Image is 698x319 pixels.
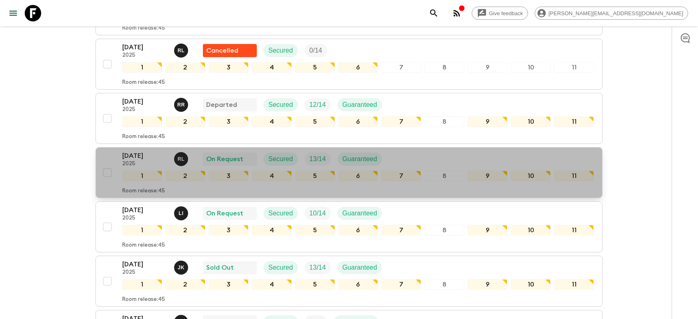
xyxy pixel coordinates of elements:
[95,147,603,198] button: [DATE]2025Rabata Legend MpatamaliOn RequestSecuredTrip FillGuaranteed1234567891011Room release:45
[554,225,594,236] div: 11
[338,171,378,181] div: 6
[95,93,603,144] button: [DATE]2025Roland RauDepartedSecuredTrip FillGuaranteed1234567891011Room release:45
[174,209,190,215] span: Lee Irwins
[535,7,688,20] div: [PERSON_NAME][EMAIL_ADDRESS][DOMAIN_NAME]
[554,116,594,127] div: 11
[178,264,185,271] p: J K
[206,100,237,110] p: Departed
[468,116,507,127] div: 9
[122,116,162,127] div: 1
[122,225,162,236] div: 1
[342,208,377,218] p: Guaranteed
[122,205,168,215] p: [DATE]
[424,116,464,127] div: 8
[309,263,326,273] p: 13 / 14
[5,5,21,21] button: menu
[268,46,293,55] p: Secured
[263,153,298,166] div: Secured
[122,215,168,222] p: 2025
[342,100,377,110] p: Guaranteed
[263,98,298,111] div: Secured
[174,155,190,161] span: Rabata Legend Mpatamali
[174,44,190,58] button: RL
[252,62,292,73] div: 4
[122,279,162,290] div: 1
[122,296,165,303] p: Room release: 45
[165,171,205,181] div: 2
[122,242,165,249] p: Room release: 45
[381,116,421,127] div: 7
[209,225,249,236] div: 3
[165,62,205,73] div: 2
[209,279,249,290] div: 3
[263,261,298,274] div: Secured
[305,261,331,274] div: Trip Fill
[295,279,335,290] div: 5
[424,171,464,181] div: 8
[484,10,528,16] span: Give feedback
[95,256,603,307] button: [DATE]2025Jamie KeenanSold OutSecuredTrip FillGuaranteed1234567891011Room release:45
[468,171,507,181] div: 9
[342,263,377,273] p: Guaranteed
[122,269,168,276] p: 2025
[511,116,551,127] div: 10
[263,44,298,57] div: Secured
[268,154,293,164] p: Secured
[209,116,249,127] div: 3
[209,62,249,73] div: 3
[338,62,378,73] div: 6
[177,156,184,162] p: R L
[95,201,603,252] button: [DATE]2025Lee IrwinsOn RequestSecuredTrip FillGuaranteed1234567891011Room release:45
[209,171,249,181] div: 3
[268,263,293,273] p: Secured
[206,154,243,164] p: On Request
[468,279,507,290] div: 9
[165,279,205,290] div: 2
[174,206,190,220] button: LI
[338,116,378,127] div: 6
[122,42,168,52] p: [DATE]
[511,279,551,290] div: 10
[424,62,464,73] div: 8
[295,171,335,181] div: 5
[554,171,594,181] div: 11
[268,208,293,218] p: Secured
[544,10,688,16] span: [PERSON_NAME][EMAIL_ADDRESS][DOMAIN_NAME]
[252,225,292,236] div: 4
[342,154,377,164] p: Guaranteed
[174,100,190,107] span: Roland Rau
[295,225,335,236] div: 5
[122,62,162,73] div: 1
[174,263,190,270] span: Jamie Keenan
[174,261,190,275] button: JK
[177,47,184,54] p: R L
[295,116,335,127] div: 5
[174,152,190,166] button: RL
[554,279,594,290] div: 11
[511,62,551,73] div: 10
[268,100,293,110] p: Secured
[424,225,464,236] div: 8
[309,154,326,164] p: 13 / 14
[95,39,603,90] button: [DATE]2025Rabata Legend MpatamaliFlash Pack cancellationSecuredTrip Fill1234567891011Room release:45
[165,116,205,127] div: 2
[305,207,331,220] div: Trip Fill
[165,225,205,236] div: 2
[203,44,257,57] div: Flash Pack cancellation
[252,116,292,127] div: 4
[122,106,168,113] p: 2025
[263,207,298,220] div: Secured
[122,151,168,161] p: [DATE]
[122,259,168,269] p: [DATE]
[381,62,421,73] div: 7
[122,97,168,106] p: [DATE]
[472,7,528,20] a: Give feedback
[252,171,292,181] div: 4
[122,161,168,167] p: 2025
[206,263,234,273] p: Sold Out
[381,225,421,236] div: 7
[122,134,165,140] p: Room release: 45
[468,225,507,236] div: 9
[206,46,238,55] p: Cancelled
[511,225,551,236] div: 10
